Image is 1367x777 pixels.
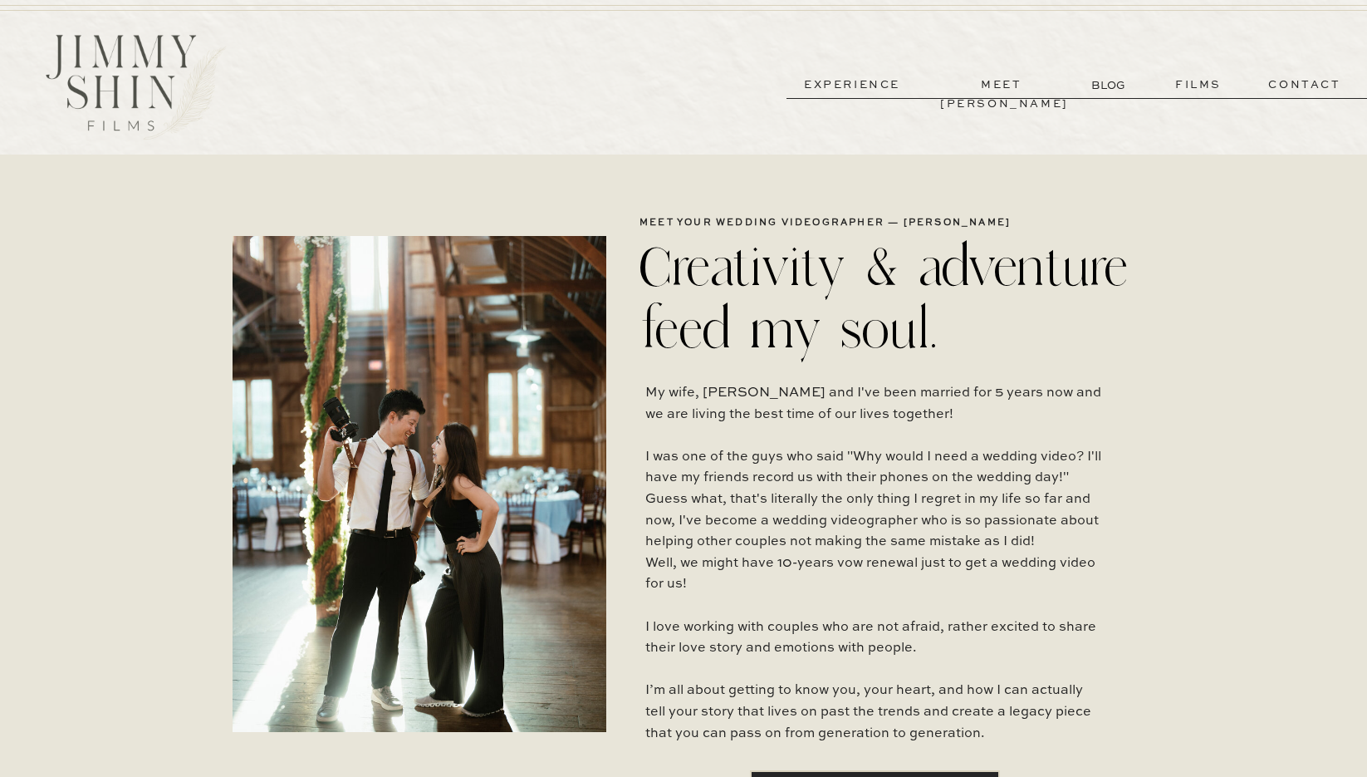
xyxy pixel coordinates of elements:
[940,76,1063,95] a: meet [PERSON_NAME]
[1245,76,1365,95] a: contact
[791,76,914,95] a: experience
[645,383,1104,751] p: My wife, [PERSON_NAME] and I've been married for 5 years now and we are living the best time of o...
[1091,76,1129,94] a: BLOG
[1158,76,1239,95] a: films
[639,236,1143,356] h2: Creativity & adventure feed my soul.
[639,219,1011,228] b: meet your wedding videographer — [PERSON_NAME]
